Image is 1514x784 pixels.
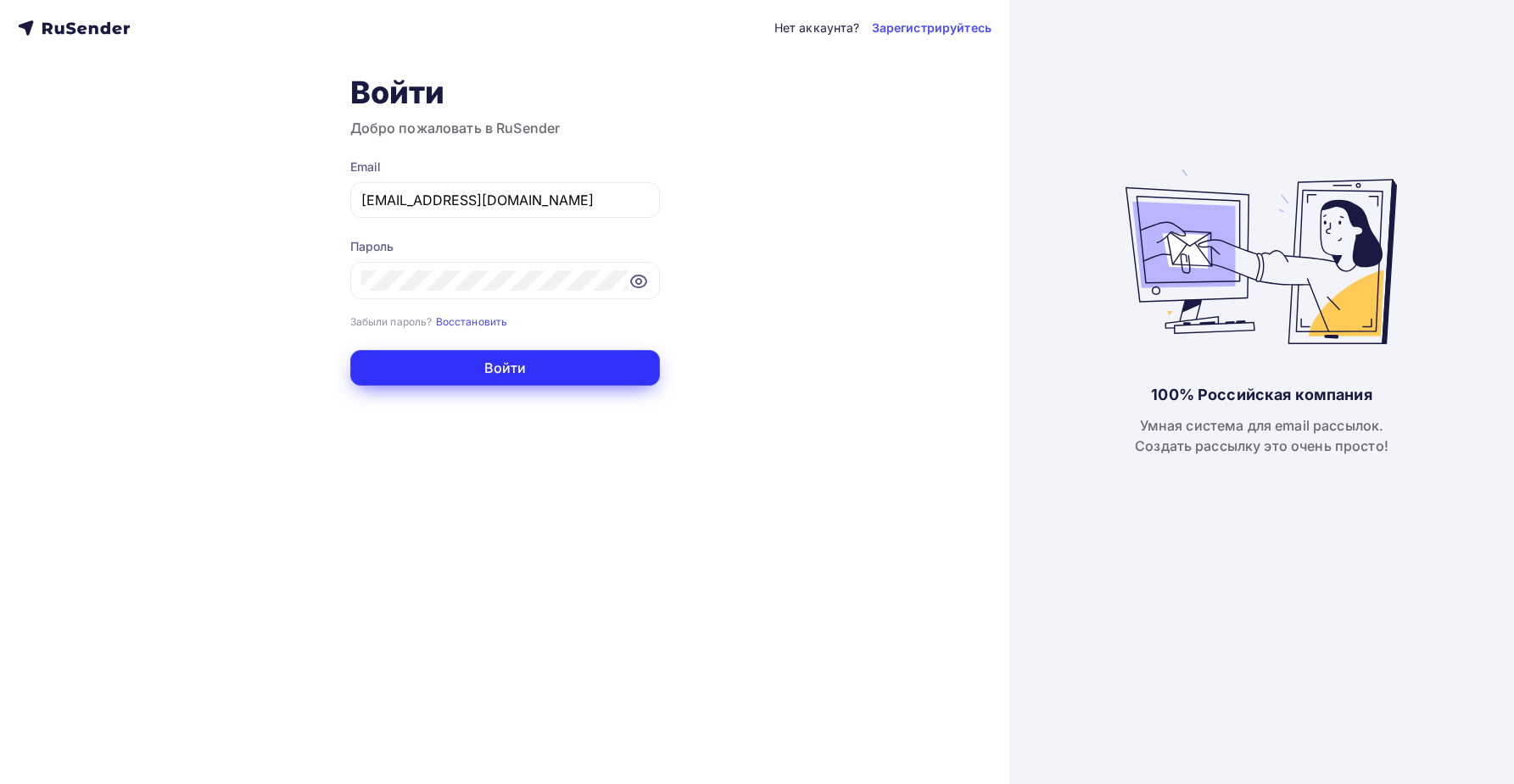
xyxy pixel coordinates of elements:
[350,315,433,328] small: Забыли пароль?
[361,190,649,210] input: Укажите свой email
[1135,415,1388,456] div: Умная система для email рассылок. Создать рассылку это очень просто!
[350,238,660,255] div: Пароль
[350,74,660,111] h1: Войти
[1151,385,1372,405] div: 100% Российская компания
[436,314,508,328] a: Восстановить
[872,19,992,36] a: Зарегистрируйтесь
[774,19,860,36] div: Нет аккаунта?
[350,118,660,138] h3: Добро пожаловать в RuSender
[436,315,508,328] small: Восстановить
[350,350,660,386] button: Войти
[350,158,660,175] div: Email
